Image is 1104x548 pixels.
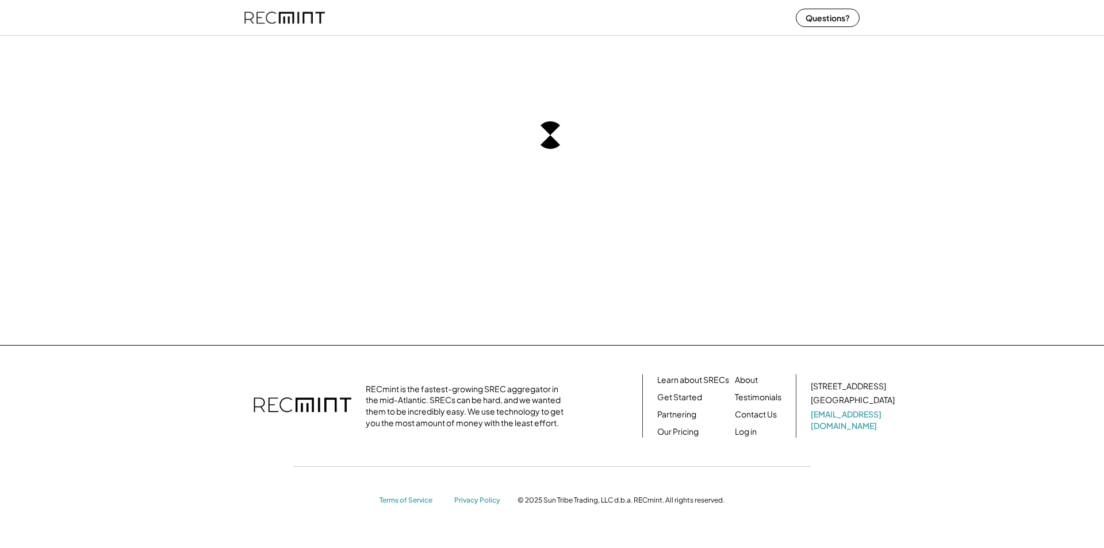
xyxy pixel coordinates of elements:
a: Contact Us [735,409,777,420]
a: Our Pricing [657,426,699,438]
div: RECmint is the fastest-growing SREC aggregator in the mid-Atlantic. SRECs can be hard, and we wan... [366,384,570,428]
div: © 2025 Sun Tribe Trading, LLC d.b.a. RECmint. All rights reserved. [517,496,724,505]
a: Learn about SRECs [657,374,729,386]
div: [GEOGRAPHIC_DATA] [811,394,895,406]
a: Terms of Service [379,496,443,505]
a: Partnering [657,409,696,420]
a: Log in [735,426,757,438]
button: Questions? [796,9,860,27]
a: Testimonials [735,392,781,403]
img: recmint-logotype%403x%20%281%29.jpeg [244,2,325,33]
a: About [735,374,758,386]
a: Privacy Policy [454,496,506,505]
a: [EMAIL_ADDRESS][DOMAIN_NAME] [811,409,897,431]
img: recmint-logotype%403x.png [254,386,351,426]
a: Get Started [657,392,702,403]
div: [STREET_ADDRESS] [811,381,886,392]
